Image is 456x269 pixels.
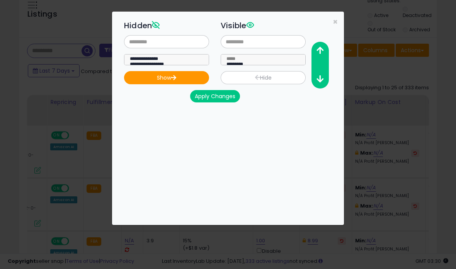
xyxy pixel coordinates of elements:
button: Show [124,71,209,84]
span: × [333,16,338,27]
h3: Visible [221,20,306,31]
h3: Hidden [124,20,209,31]
button: Apply Changes [190,90,240,102]
button: Hide [221,71,306,84]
